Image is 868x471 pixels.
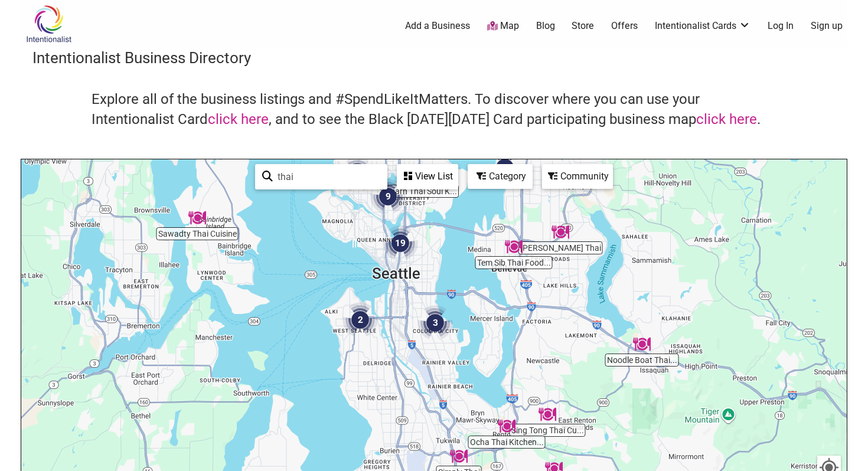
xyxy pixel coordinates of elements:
div: Sing Tong Thai Cuisine [539,405,556,423]
img: Intentionalist [21,5,77,43]
div: 9 [370,179,406,214]
div: Ocha Thai Kitchen & Bar [498,417,515,435]
a: click here [208,111,269,127]
div: 19 [383,225,418,261]
div: Sawadty Thai Cuisine [188,209,206,227]
div: Bai Tong Thai [552,223,569,241]
div: Community [543,165,612,188]
div: 2 [342,302,378,338]
div: Type to search and filter [255,164,387,189]
a: Sign up [811,19,843,32]
div: 3 [417,305,453,341]
div: Filter by category [468,164,533,189]
a: Intentionalist Cards [655,19,750,32]
a: click here [696,111,757,127]
a: Blog [536,19,555,32]
a: Add a Business [405,19,470,32]
a: Map [487,19,519,33]
div: View List [398,165,457,188]
a: Log In [768,19,794,32]
div: Tem Sib Thai Food Reimagined [505,238,523,256]
div: Noodle Boat Thai Cuisine [633,335,651,353]
a: Offers [611,19,638,32]
div: Simply Thai [450,447,468,465]
h4: Explore all of the business listings and #SpendLikeItMatters. To discover where you can use your ... [92,90,776,129]
h3: Intentionalist Business Directory [32,47,836,68]
div: Category [469,165,531,188]
input: Type to find and filter... [273,165,380,188]
div: Filter by Community [542,164,613,189]
a: Store [572,19,594,32]
div: See a list of the visible businesses [397,164,458,189]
